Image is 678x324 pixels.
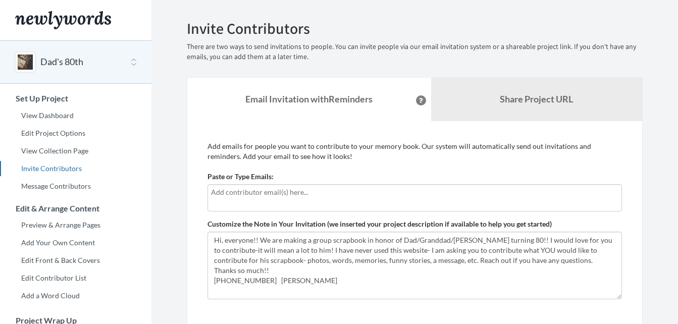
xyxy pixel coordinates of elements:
[207,232,622,299] textarea: Hi, everyone!! We are making a group scrapbook in honor of Dad/Granddad/[PERSON_NAME] turning 80!...
[40,56,83,69] button: Dad's 80th
[15,11,111,29] img: Newlywords logo
[207,141,622,161] p: Add emails for people you want to contribute to your memory book. Our system will automatically s...
[207,219,552,229] label: Customize the Note in Your Invitation (we inserted your project description if available to help ...
[187,42,643,62] p: There are two ways to send invitations to people. You can invite people via our email invitation ...
[500,93,573,104] b: Share Project URL
[187,20,643,37] h2: Invite Contributors
[1,94,151,103] h3: Set Up Project
[1,204,151,213] h3: Edit & Arrange Content
[211,187,618,198] input: Add contributor email(s) here...
[245,93,373,104] strong: Email Invitation with Reminders
[207,172,274,182] label: Paste or Type Emails:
